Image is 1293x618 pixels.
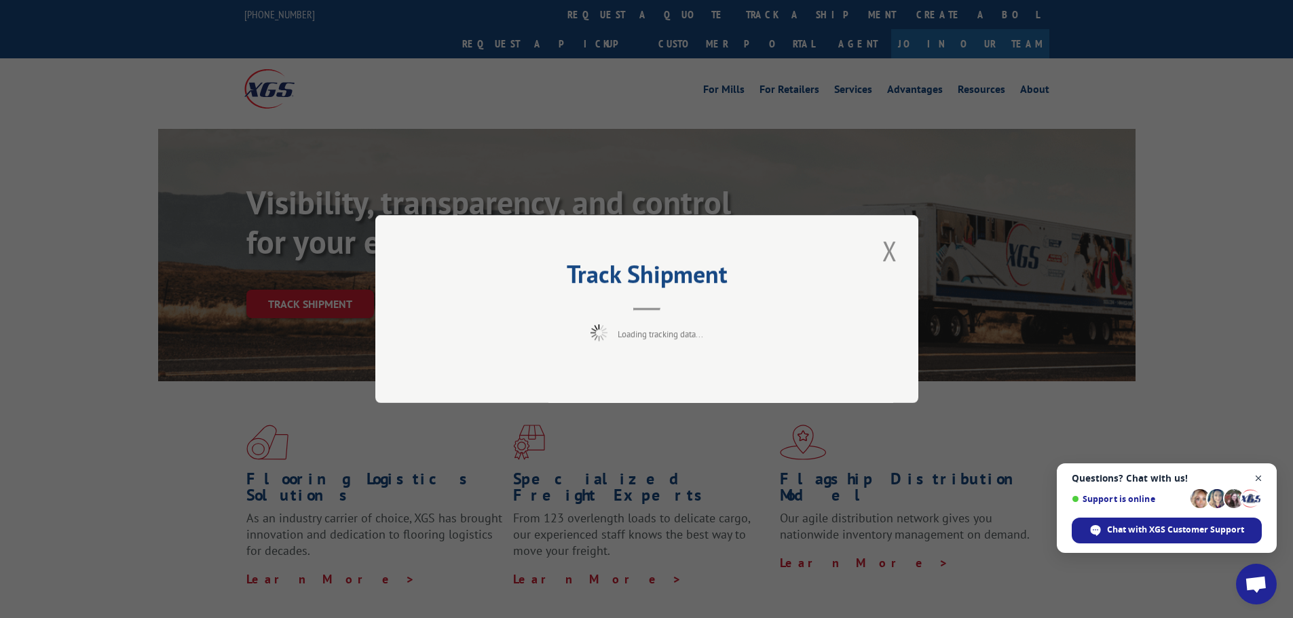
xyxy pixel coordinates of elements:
span: Support is online [1072,494,1186,504]
h2: Track Shipment [443,265,850,290]
span: Chat with XGS Customer Support [1072,518,1262,543]
a: Open chat [1236,564,1277,604]
span: Questions? Chat with us! [1072,473,1262,484]
button: Close modal [878,232,901,269]
span: Loading tracking data... [618,328,703,340]
img: xgs-loading [591,324,607,341]
span: Chat with XGS Customer Support [1107,524,1244,536]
